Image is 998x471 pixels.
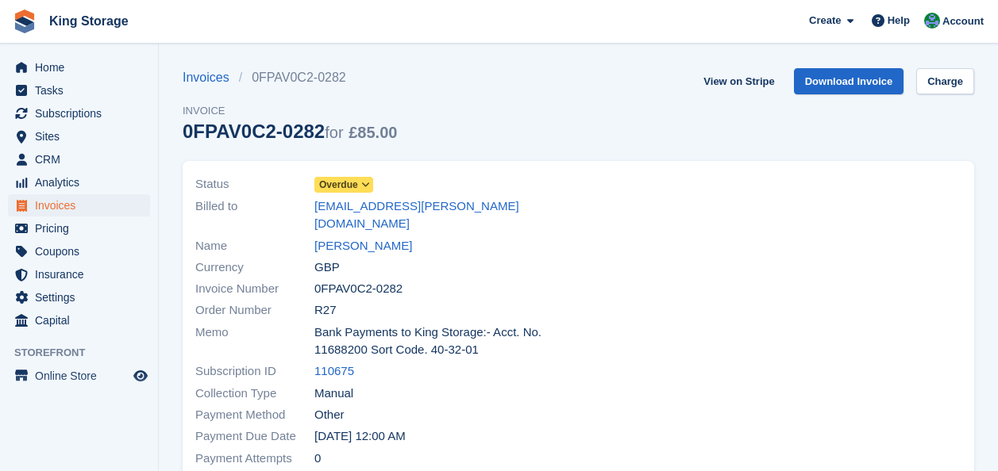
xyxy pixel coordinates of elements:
[195,237,314,255] span: Name
[8,365,150,387] a: menu
[697,68,780,94] a: View on Stripe
[183,68,397,87] nav: breadcrumbs
[35,286,130,308] span: Settings
[195,324,314,359] span: Memo
[942,13,984,29] span: Account
[195,301,314,320] span: Order Number
[8,148,150,170] a: menu
[8,263,150,285] a: menu
[916,68,974,94] a: Charge
[314,324,569,359] span: Bank Payments to King Storage:- Acct. No. 11688200 Sort Code. 40-32-01
[195,197,314,233] span: Billed to
[8,217,150,239] a: menu
[314,237,412,255] a: [PERSON_NAME]
[314,175,373,193] a: Overdue
[35,365,130,387] span: Online Store
[35,263,130,285] span: Insurance
[35,56,130,78] span: Home
[195,362,314,381] span: Subscription ID
[13,10,37,33] img: stora-icon-8386f47178a22dfd0bd8f6a31ec36ba5ce8667c1dd55bd0f319d3a0aa187defe.svg
[314,362,354,381] a: 110675
[35,240,130,262] span: Coupons
[35,309,130,331] span: Capital
[319,178,358,192] span: Overdue
[35,171,130,193] span: Analytics
[183,68,239,87] a: Invoices
[43,8,135,34] a: King Storage
[314,427,406,446] time: 2025-10-04 23:00:00 UTC
[314,197,569,233] a: [EMAIL_ADDRESS][PERSON_NAME][DOMAIN_NAME]
[314,406,345,424] span: Other
[35,102,130,124] span: Subscriptions
[195,427,314,446] span: Payment Due Date
[35,125,130,147] span: Sites
[809,13,841,29] span: Create
[35,148,130,170] span: CRM
[349,124,397,141] span: £85.00
[35,194,130,216] span: Invoices
[8,171,150,193] a: menu
[195,406,314,424] span: Payment Method
[8,309,150,331] a: menu
[183,121,397,142] div: 0FPAV0C2-0282
[314,258,340,277] span: GBP
[314,280,403,298] span: 0FPAV0C2-0282
[195,280,314,298] span: Invoice Number
[924,13,940,29] img: John King
[131,366,150,385] a: Preview store
[195,385,314,403] span: Collection Type
[195,175,314,193] span: Status
[314,301,337,320] span: R27
[183,103,397,119] span: Invoice
[794,68,904,94] a: Download Invoice
[35,217,130,239] span: Pricing
[195,450,314,468] span: Payment Attempts
[8,286,150,308] a: menu
[8,102,150,124] a: menu
[314,385,353,403] span: Manual
[35,79,130,101] span: Tasks
[14,345,158,361] span: Storefront
[8,194,150,216] a: menu
[314,450,321,468] span: 0
[195,258,314,277] span: Currency
[888,13,910,29] span: Help
[8,125,150,147] a: menu
[8,79,150,101] a: menu
[8,240,150,262] a: menu
[325,124,343,141] span: for
[8,56,150,78] a: menu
